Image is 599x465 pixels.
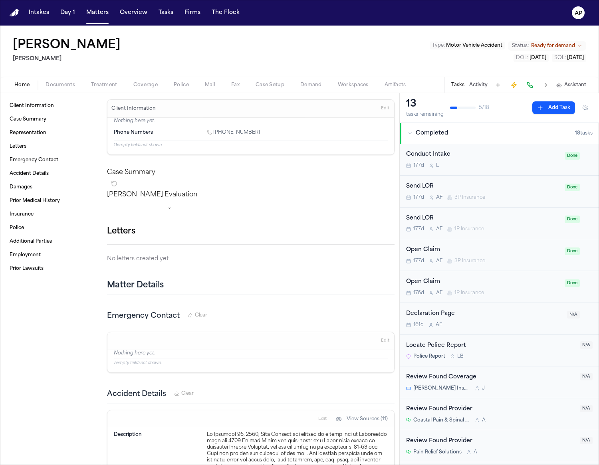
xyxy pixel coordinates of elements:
[13,54,124,64] h2: [PERSON_NAME]
[406,214,560,223] div: Send LOR
[379,334,392,347] button: Edit
[208,6,243,20] a: The Flock
[6,181,95,194] a: Damages
[10,9,19,17] a: Home
[565,184,580,191] span: Done
[331,413,392,425] button: View Sources (11)
[531,43,575,49] span: Ready for demand
[107,225,135,238] h1: Letters
[174,82,189,88] span: Police
[554,55,566,60] span: SOL :
[107,389,166,400] h3: Accident Details
[83,6,112,20] button: Matters
[316,413,329,425] button: Edit
[552,54,586,62] button: Edit SOL: 2027-02-24
[6,208,95,221] a: Insurance
[454,194,485,201] span: 3P Insurance
[508,41,586,51] button: Change status from Ready for demand
[195,312,207,319] span: Clear
[6,262,95,275] a: Prior Lawsuits
[565,279,580,287] span: Done
[91,82,117,88] span: Treatment
[205,82,215,88] span: Mail
[188,312,207,319] button: Clear Emergency Contact
[338,82,369,88] span: Workspaces
[400,208,599,239] div: Open task: Send LOR
[57,6,78,20] button: Day 1
[436,322,442,328] span: A F
[107,254,395,264] p: No letters created yet
[318,416,327,422] span: Edit
[406,405,575,414] div: Review Found Provider
[556,82,586,88] button: Assistant
[400,303,599,335] div: Open task: Declaration Page
[6,222,95,234] a: Police
[430,42,505,49] button: Edit Type: Motor Vehicle Accident
[565,216,580,223] span: Done
[300,82,322,88] span: Demand
[6,99,95,112] a: Client Information
[580,405,593,412] span: N/A
[446,43,502,48] span: Motor Vehicle Accident
[578,101,593,114] button: Hide completed tasks (⌘⇧H)
[436,162,439,169] span: L
[580,437,593,444] span: N/A
[181,6,204,20] button: Firms
[457,353,464,360] span: L B
[6,140,95,153] a: Letters
[406,98,444,111] div: 13
[454,226,484,232] span: 1P Insurance
[400,335,599,367] div: Open task: Locate Police Report
[107,280,164,291] h2: Matter Details
[110,105,157,112] h3: Client Information
[6,194,95,207] a: Prior Medical History
[567,311,580,319] span: N/A
[436,290,442,296] span: A F
[207,129,260,136] a: Call 1 (442) 262-4712
[413,162,424,169] span: 177d
[413,290,424,296] span: 176d
[406,309,562,319] div: Declaration Page
[530,55,546,60] span: [DATE]
[385,82,406,88] span: Artifacts
[413,258,424,264] span: 177d
[436,226,442,232] span: A F
[406,277,560,287] div: Open Claim
[114,129,153,136] span: Phone Numbers
[432,43,445,48] span: Type :
[114,118,388,126] p: Nothing here yet.
[400,271,599,303] div: Open task: Open Claim
[580,373,593,380] span: N/A
[10,9,19,17] img: Finch Logo
[516,55,528,60] span: DOL :
[155,6,177,20] button: Tasks
[133,82,158,88] span: Coverage
[482,385,485,392] span: J
[26,6,52,20] button: Intakes
[400,366,599,398] div: Open task: Review Found Coverage
[406,373,575,382] div: Review Found Coverage
[6,154,95,166] a: Emergency Contact
[413,417,470,423] span: Coastal Pain & Spinal Diagnostics
[564,82,586,88] span: Assistant
[114,142,388,148] p: 11 empty fields not shown.
[114,360,388,366] p: 7 empty fields not shown.
[454,258,485,264] span: 3P Insurance
[413,385,470,392] span: [PERSON_NAME] Insurance Company
[117,6,151,20] button: Overview
[107,168,395,177] h2: Case Summary
[406,150,560,159] div: Conduct Intake
[400,123,599,144] button: Completed18tasks
[6,113,95,126] a: Case Summary
[400,430,599,462] div: Open task: Review Found Provider
[532,101,575,114] button: Add Task
[406,341,575,350] div: Locate Police Report
[6,167,95,180] a: Accident Details
[107,311,180,322] h3: Emergency Contact
[6,235,95,248] a: Additional Parties
[181,390,194,397] span: Clear
[580,341,593,349] span: N/A
[575,130,593,137] span: 18 task s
